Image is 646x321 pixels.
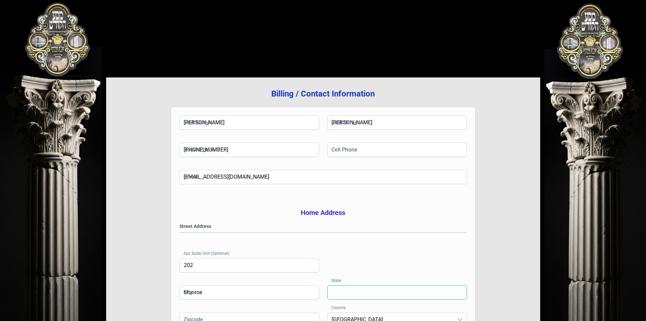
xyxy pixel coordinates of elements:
[179,258,319,272] input: e.g. Apt 4B, Suite 200
[179,208,467,217] h3: Home Address
[179,223,467,230] label: Street Address
[117,88,529,99] h3: Billing / Contact Information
